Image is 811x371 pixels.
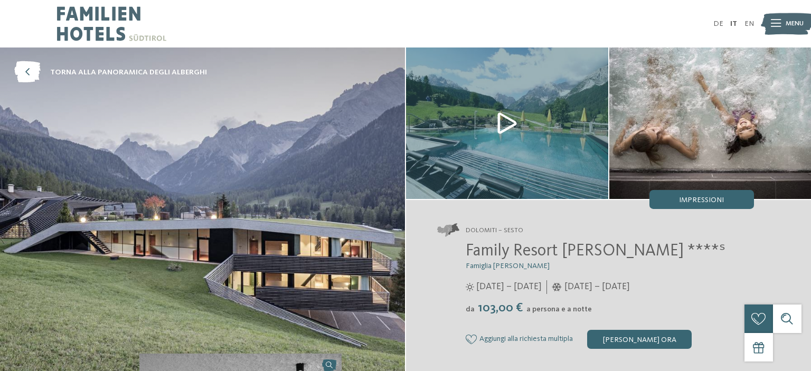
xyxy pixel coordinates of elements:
div: [PERSON_NAME] ora [587,330,692,349]
a: torna alla panoramica degli alberghi [14,62,207,83]
span: Aggiungi alla richiesta multipla [479,335,573,344]
span: Dolomiti – Sesto [466,226,523,235]
span: [DATE] – [DATE] [564,280,630,293]
a: IT [730,20,737,27]
i: Orari d'apertura estate [466,283,474,291]
span: Famiglia [PERSON_NAME] [466,262,550,270]
span: Impressioni [679,196,724,204]
span: 103,00 € [476,302,525,315]
span: Family Resort [PERSON_NAME] ****ˢ [466,243,725,260]
span: da [466,306,475,313]
span: Menu [786,19,804,28]
span: [DATE] – [DATE] [476,280,542,293]
span: torna alla panoramica degli alberghi [50,67,207,78]
span: a persona e a notte [526,306,592,313]
img: Il nostro family hotel a Sesto, il vostro rifugio sulle Dolomiti. [406,47,608,199]
a: EN [744,20,754,27]
i: Orari d'apertura inverno [552,283,562,291]
a: DE [713,20,723,27]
